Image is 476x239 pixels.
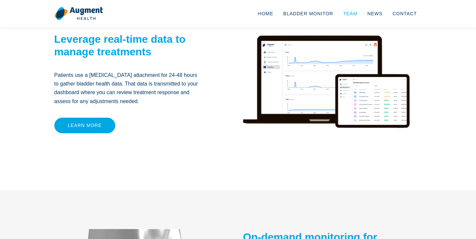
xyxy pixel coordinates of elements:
[54,7,103,21] img: logo
[54,33,202,58] h2: Leverage real-time data to manage treatments
[253,3,278,25] a: Home
[388,3,422,25] a: Contact
[362,3,388,25] a: News
[54,71,202,106] p: Patients use a [MEDICAL_DATA] attachment for 24-48 hours to gather bladder health data. That data...
[54,118,116,133] a: Learn more
[338,3,362,25] a: Team
[278,3,338,25] a: Bladder Monitor
[243,18,410,167] img: device render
